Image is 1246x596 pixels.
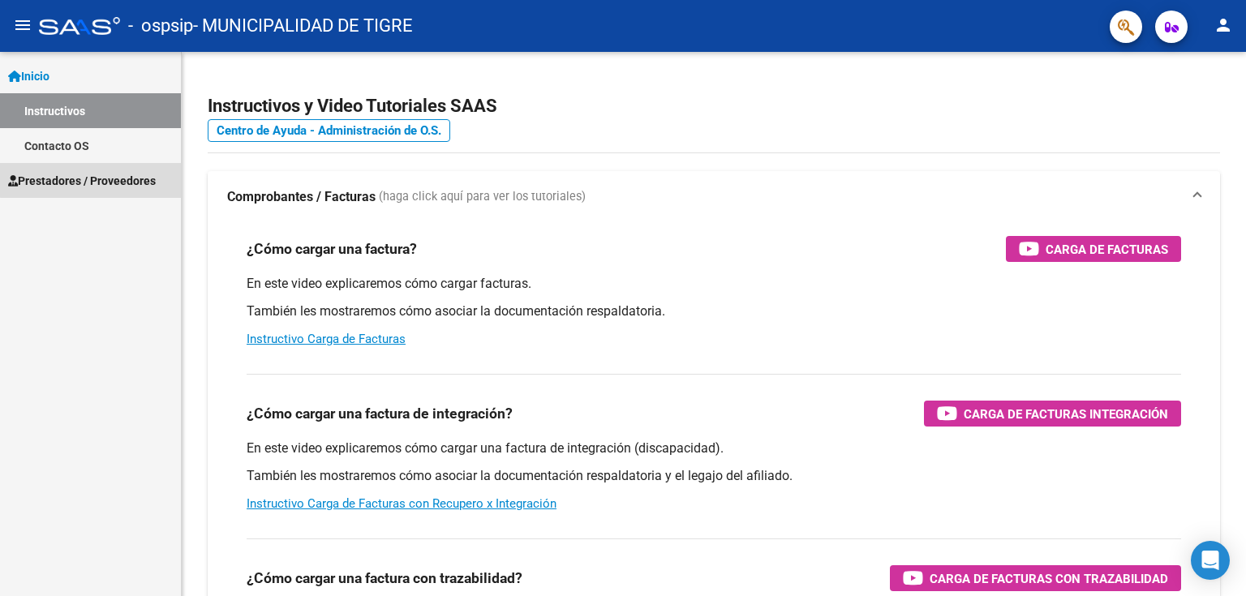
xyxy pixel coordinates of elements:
span: - MUNICIPALIDAD DE TIGRE [193,8,413,44]
span: Prestadores / Proveedores [8,172,156,190]
a: Instructivo Carga de Facturas con Recupero x Integración [247,496,556,511]
button: Carga de Facturas con Trazabilidad [890,565,1181,591]
mat-icon: person [1214,15,1233,35]
h3: ¿Cómo cargar una factura? [247,238,417,260]
h3: ¿Cómo cargar una factura de integración? [247,402,513,425]
p: En este video explicaremos cómo cargar facturas. [247,275,1181,293]
a: Instructivo Carga de Facturas [247,332,406,346]
mat-expansion-panel-header: Comprobantes / Facturas (haga click aquí para ver los tutoriales) [208,171,1220,223]
strong: Comprobantes / Facturas [227,188,376,206]
span: Inicio [8,67,49,85]
span: - ospsip [128,8,193,44]
button: Carga de Facturas Integración [924,401,1181,427]
h2: Instructivos y Video Tutoriales SAAS [208,91,1220,122]
span: Carga de Facturas [1046,239,1168,259]
p: También les mostraremos cómo asociar la documentación respaldatoria. [247,302,1181,320]
span: Carga de Facturas Integración [964,404,1168,424]
div: Open Intercom Messenger [1191,541,1230,580]
mat-icon: menu [13,15,32,35]
p: En este video explicaremos cómo cargar una factura de integración (discapacidad). [247,439,1181,457]
span: Carga de Facturas con Trazabilidad [930,568,1168,589]
a: Centro de Ayuda - Administración de O.S. [208,119,450,142]
button: Carga de Facturas [1006,236,1181,262]
span: (haga click aquí para ver los tutoriales) [379,188,586,206]
h3: ¿Cómo cargar una factura con trazabilidad? [247,567,522,590]
p: También les mostraremos cómo asociar la documentación respaldatoria y el legajo del afiliado. [247,467,1181,485]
